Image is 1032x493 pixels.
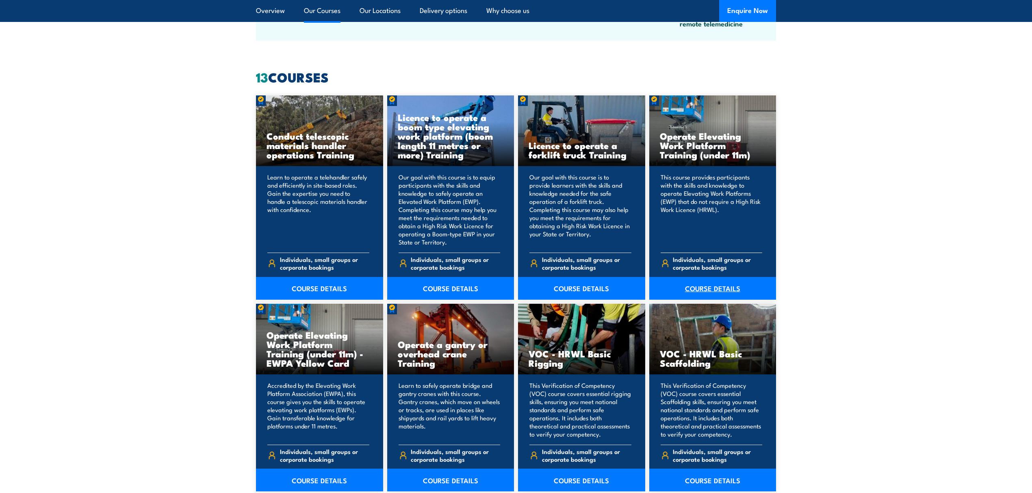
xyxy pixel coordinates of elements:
p: Accredited by the Elevating Work Platform Association (EWPA), this course gives you the skills to... [267,381,369,438]
h3: Licence to operate a boom type elevating work platform (boom length 11 metres or more) Training [398,112,504,159]
p: This Verification of Competency (VOC) course covers essential rigging skills, ensuring you meet n... [529,381,631,438]
h3: Operate Elevating Work Platform Training (under 11m) - EWPA Yellow Card [267,330,373,368]
p: Learn to safely operate bridge and gantry cranes with this course. Gantry cranes, which move on w... [399,381,501,438]
h3: Operate Elevating Work Platform Training (under 11m) [660,131,766,159]
span: Individuals, small groups or corporate bookings [673,448,762,463]
p: This course provides participants with the skills and knowledge to operate Elevating Work Platfor... [661,173,763,246]
span: Individuals, small groups or corporate bookings [542,448,631,463]
h3: VOC - HRWL Basic Rigging [529,349,635,368]
h3: Conduct telescopic materials handler operations Training [267,131,373,159]
h3: Licence to operate a forklift truck Training [529,141,635,159]
h3: Operate a gantry or overhead crane Training [398,339,504,368]
a: COURSE DETAILS [256,277,383,300]
a: COURSE DETAILS [518,277,645,300]
p: Our goal with this course is to provide learners with the skills and knowledge needed for the saf... [529,173,631,246]
span: Individuals, small groups or corporate bookings [280,448,369,463]
h3: VOC - HRWL Basic Scaffolding [660,349,766,368]
p: This Verification of Competency (VOC) course covers essential Scaffolding skills, ensuring you me... [661,381,763,438]
a: COURSE DETAILS [518,469,645,491]
span: Individuals, small groups or corporate bookings [542,255,631,271]
p: Learn to operate a telehandler safely and efficiently in site-based roles. Gain the expertise you... [267,173,369,246]
span: Individuals, small groups or corporate bookings [411,448,500,463]
p: Our goal with this course is to equip participants with the skills and knowledge to safely operat... [399,173,501,246]
a: COURSE DETAILS [649,277,776,300]
strong: 13 [256,67,268,87]
a: COURSE DETAILS [649,469,776,491]
a: COURSE DETAILS [387,469,514,491]
span: Individuals, small groups or corporate bookings [280,255,369,271]
span: Individuals, small groups or corporate bookings [411,255,500,271]
span: Individuals, small groups or corporate bookings [673,255,762,271]
h2: COURSES [256,71,776,82]
a: COURSE DETAILS [387,277,514,300]
a: COURSE DETAILS [256,469,383,491]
